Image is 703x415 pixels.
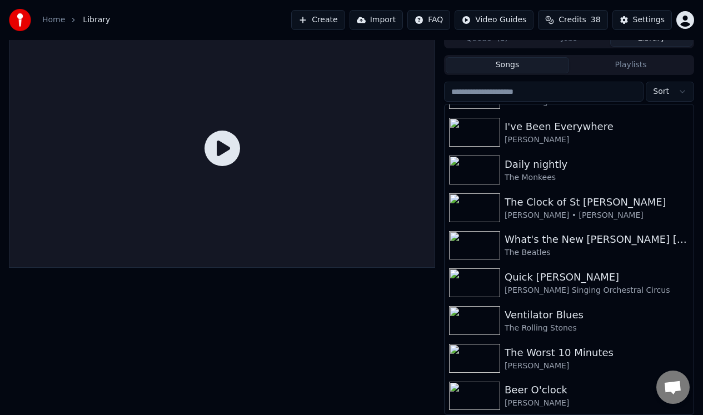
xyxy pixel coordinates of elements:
div: The Clock of St [PERSON_NAME] [505,194,689,210]
button: FAQ [407,10,450,30]
div: The Rolling Stones [505,323,689,334]
div: [PERSON_NAME] [505,361,689,372]
div: The Worst 10 Minutes [505,345,689,361]
div: The Beatles [505,247,689,258]
button: Settings [612,10,672,30]
div: What's the New [PERSON_NAME] [PERSON_NAME] [505,232,689,247]
button: Credits38 [538,10,607,30]
div: Quick [PERSON_NAME] [505,269,689,285]
span: Credits [559,14,586,26]
span: Library [83,14,110,26]
img: youka [9,9,31,31]
button: Import [350,10,403,30]
div: [PERSON_NAME] [505,134,689,146]
a: Home [42,14,65,26]
div: I've Been Everywhere [505,119,689,134]
div: Ventilator Blues [505,307,689,323]
button: Songs [446,57,569,73]
div: Beer O'clock [505,382,689,398]
nav: breadcrumb [42,14,110,26]
span: 38 [591,14,601,26]
div: Open chat [656,371,690,404]
div: The Monkees [505,172,689,183]
button: Video Guides [455,10,534,30]
div: [PERSON_NAME] • [PERSON_NAME] [505,210,689,221]
div: Settings [633,14,665,26]
span: Sort [653,86,669,97]
button: Create [291,10,345,30]
button: Playlists [569,57,692,73]
div: [PERSON_NAME] [505,398,689,409]
div: [PERSON_NAME] Singing Orchestral Circus [505,285,689,296]
div: Daily nightly [505,157,689,172]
